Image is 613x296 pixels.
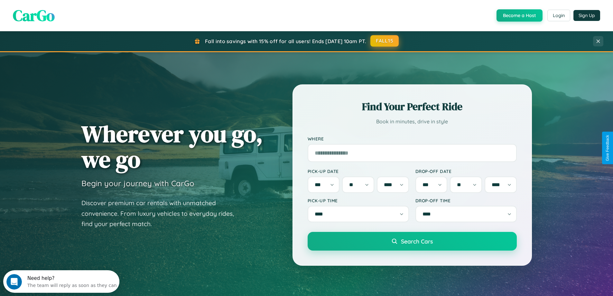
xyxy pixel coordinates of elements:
[3,3,120,20] div: Open Intercom Messenger
[370,35,399,47] button: FALL15
[308,168,409,174] label: Pick-up Date
[415,198,517,203] label: Drop-off Time
[81,178,194,188] h3: Begin your journey with CarGo
[308,100,517,114] h2: Find Your Perfect Ride
[308,198,409,203] label: Pick-up Time
[205,38,366,44] span: Fall into savings with 15% off for all users! Ends [DATE] 10am PT.
[497,9,543,22] button: Become a Host
[308,117,517,126] p: Book in minutes, drive in style
[24,5,114,11] div: Need help?
[24,11,114,17] div: The team will reply as soon as they can
[308,232,517,251] button: Search Cars
[308,136,517,141] label: Where
[547,10,570,21] button: Login
[3,270,119,293] iframe: Intercom live chat discovery launcher
[81,198,242,229] p: Discover premium car rentals with unmatched convenience. From luxury vehicles to everyday rides, ...
[81,121,263,172] h1: Wherever you go, we go
[401,238,433,245] span: Search Cars
[6,274,22,290] iframe: Intercom live chat
[13,5,55,26] span: CarGo
[573,10,600,21] button: Sign Up
[605,135,610,161] div: Give Feedback
[415,168,517,174] label: Drop-off Date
